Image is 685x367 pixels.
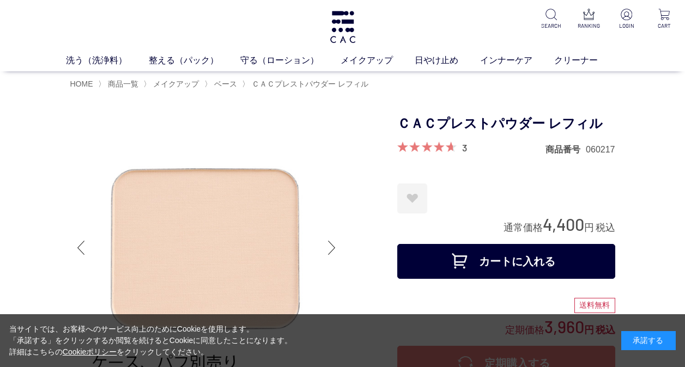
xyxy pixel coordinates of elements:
h1: ＣＡＣプレストパウダー レフィル [397,112,615,136]
a: Cookieポリシー [63,347,117,356]
div: 送料無料 [574,298,615,313]
p: CART [652,22,676,30]
p: SEARCH [539,22,563,30]
span: 商品一覧 [108,79,138,88]
li: 〉 [242,79,371,89]
span: 4,400 [543,214,584,234]
a: ベース [212,79,237,88]
a: ＣＡＣプレストパウダー レフィル [250,79,368,88]
a: 整える（パック） [149,54,240,67]
a: 洗う（洗浄料） [66,54,149,67]
a: 日やけ止め [415,54,480,67]
a: クリーナー [554,54,620,67]
li: 〉 [98,79,141,89]
a: メイクアップ [341,54,415,67]
span: メイクアップ [153,79,199,88]
p: RANKING [577,22,601,30]
a: 守る（ローション） [240,54,341,67]
span: ＣＡＣプレストパウダー レフィル [252,79,368,88]
a: 3 [462,142,467,154]
div: Next slide [321,226,343,270]
img: logo [329,11,357,43]
a: LOGIN [615,9,639,30]
div: Previous slide [70,226,92,270]
a: CART [652,9,676,30]
button: カートに入れる [397,244,615,279]
a: HOME [70,79,93,88]
div: 当サイトでは、お客様へのサービス向上のためにCookieを使用します。 「承諾する」をクリックするか閲覧を続けるとCookieに同意したことになります。 詳細はこちらの をクリックしてください。 [9,323,293,358]
a: インナーケア [480,54,554,67]
dt: 商品番号 [545,144,586,155]
li: 〉 [204,79,240,89]
li: 〉 [143,79,202,89]
span: 通常価格 [504,222,543,233]
p: LOGIN [615,22,639,30]
span: 円 [584,222,594,233]
a: RANKING [577,9,601,30]
a: SEARCH [539,9,563,30]
span: ベース [214,79,237,88]
a: メイクアップ [151,79,199,88]
a: お気に入りに登録する [397,183,427,213]
span: 税込 [596,222,615,233]
div: 承諾する [621,331,676,350]
a: 商品一覧 [106,79,138,88]
dd: 060217 [586,144,615,155]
